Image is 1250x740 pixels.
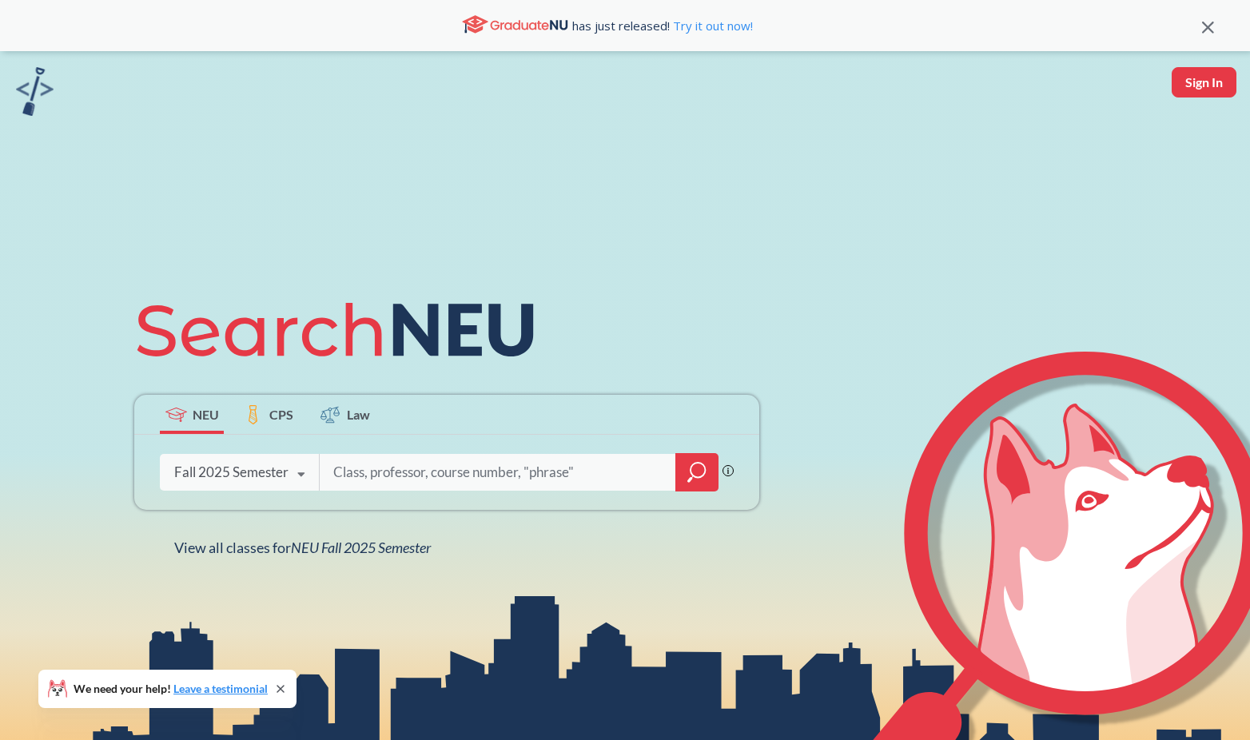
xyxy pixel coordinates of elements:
img: sandbox logo [16,67,54,116]
span: CPS [269,405,293,424]
div: Fall 2025 Semester [174,463,289,481]
span: We need your help! [74,683,268,694]
span: has just released! [572,17,753,34]
span: View all classes for [174,539,431,556]
span: NEU [193,405,219,424]
svg: magnifying glass [687,461,707,483]
a: sandbox logo [16,67,54,121]
button: Sign In [1172,67,1236,97]
span: NEU Fall 2025 Semester [291,539,431,556]
span: Law [347,405,370,424]
div: magnifying glass [675,453,719,491]
a: Leave a testimonial [173,682,268,695]
input: Class, professor, course number, "phrase" [332,456,664,489]
a: Try it out now! [670,18,753,34]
